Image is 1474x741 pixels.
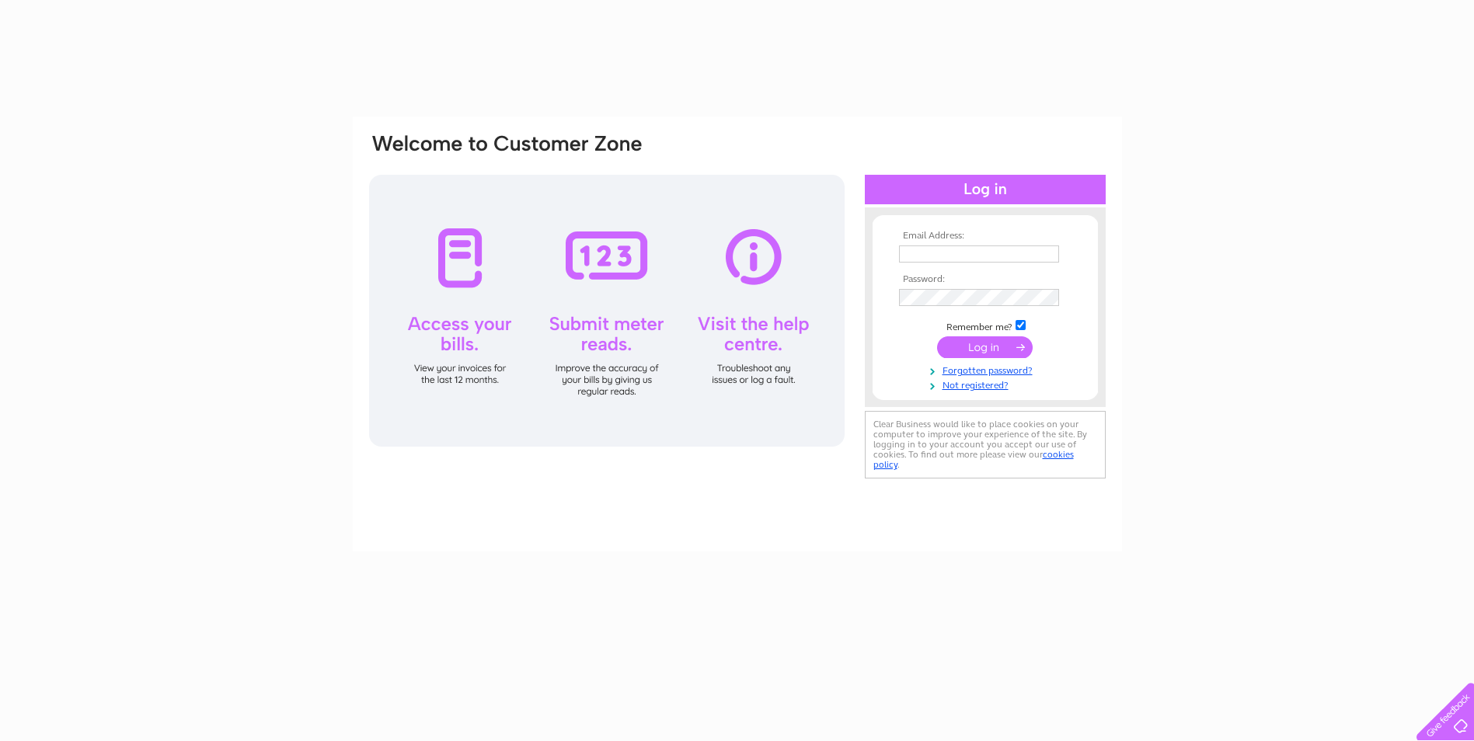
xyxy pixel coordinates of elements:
[899,377,1075,391] a: Not registered?
[899,362,1075,377] a: Forgotten password?
[895,231,1075,242] th: Email Address:
[873,449,1074,470] a: cookies policy
[865,411,1106,478] div: Clear Business would like to place cookies on your computer to improve your experience of the sit...
[937,336,1033,358] input: Submit
[895,274,1075,285] th: Password:
[895,318,1075,333] td: Remember me?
